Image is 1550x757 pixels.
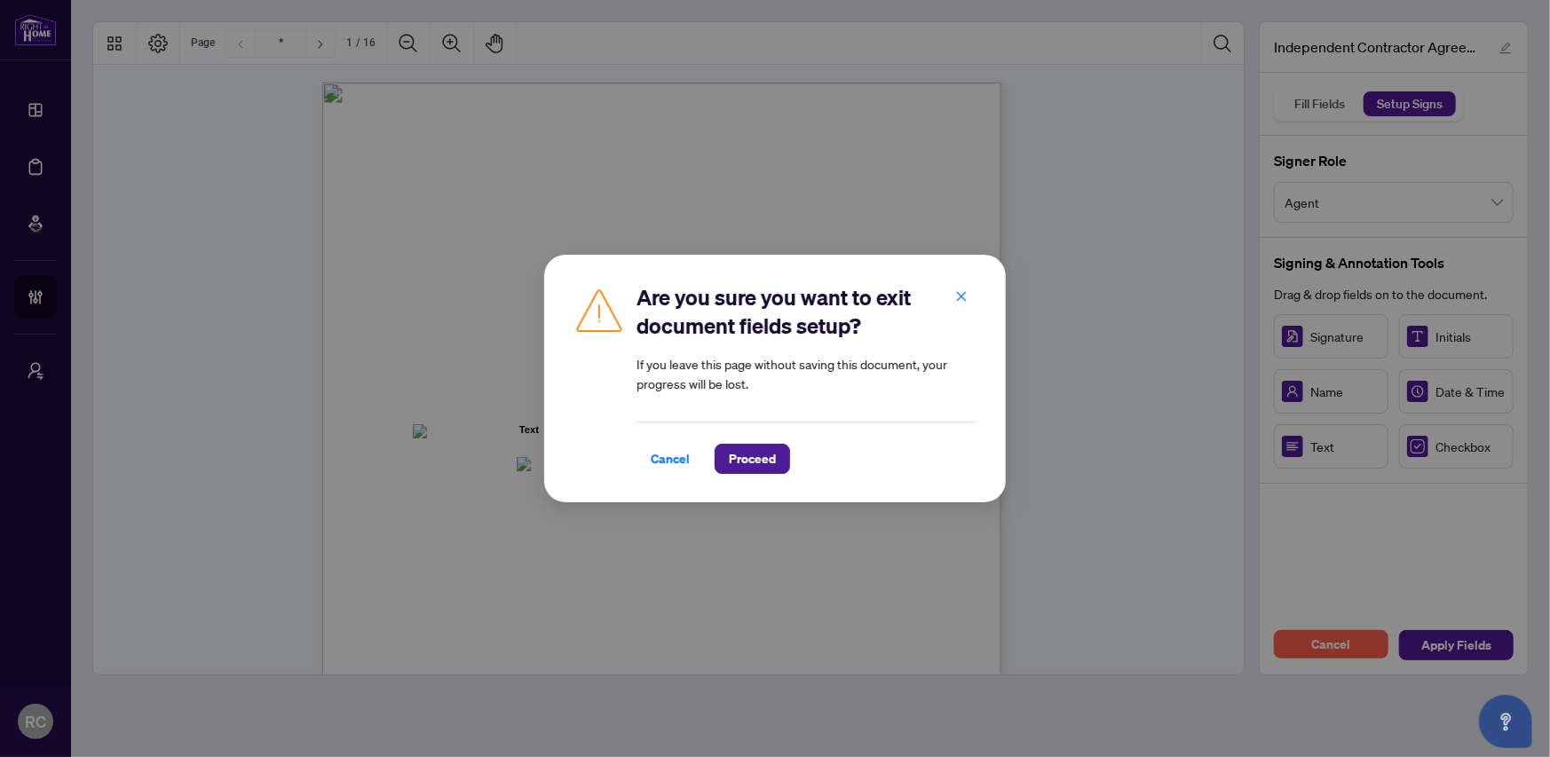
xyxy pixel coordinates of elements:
[637,444,704,474] button: Cancel
[955,290,968,303] span: close
[651,445,690,473] span: Cancel
[715,444,790,474] button: Proceed
[1479,695,1532,748] button: Open asap
[637,283,977,340] h2: Are you sure you want to exit document fields setup?
[637,354,977,393] article: If you leave this page without saving this document, your progress will be lost.
[729,445,776,473] span: Proceed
